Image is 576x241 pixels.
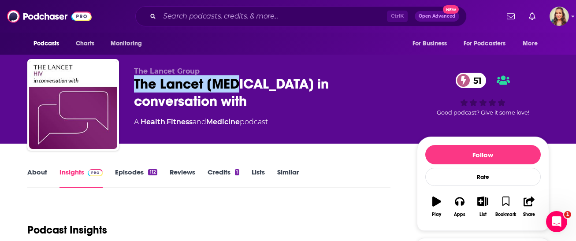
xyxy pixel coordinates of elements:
button: open menu [517,35,549,52]
button: Show profile menu [550,7,569,26]
a: About [27,168,47,188]
a: Similar [277,168,299,188]
div: Rate [425,168,541,186]
span: Monitoring [111,37,142,50]
span: For Podcasters [464,37,506,50]
div: A podcast [134,117,268,127]
span: 51 [465,73,486,88]
span: Logged in as adriana.guzman [550,7,569,26]
a: Lists [252,168,265,188]
img: Podchaser - Follow, Share and Rate Podcasts [7,8,92,25]
div: 112 [148,169,157,175]
a: Credits1 [208,168,239,188]
div: 51Good podcast? Give it some love! [417,67,549,122]
div: List [479,212,487,217]
a: 51 [456,73,486,88]
span: Podcasts [33,37,59,50]
img: The Lancet HIV in conversation with [29,61,117,149]
a: Health [141,118,165,126]
div: Share [523,212,535,217]
a: InsightsPodchaser Pro [59,168,103,188]
span: More [523,37,538,50]
button: Bookmark [494,191,517,222]
span: and [193,118,206,126]
button: open menu [406,35,458,52]
a: Reviews [170,168,195,188]
span: Charts [76,37,95,50]
button: Open AdvancedNew [415,11,459,22]
a: Medicine [206,118,240,126]
button: Share [517,191,540,222]
div: Search podcasts, credits, & more... [135,6,467,26]
input: Search podcasts, credits, & more... [160,9,387,23]
iframe: Intercom live chat [546,211,567,232]
img: User Profile [550,7,569,26]
button: Play [425,191,448,222]
span: , [165,118,167,126]
a: Episodes112 [115,168,157,188]
span: Ctrl K [387,11,408,22]
a: Show notifications dropdown [503,9,518,24]
button: List [471,191,494,222]
h1: Podcast Insights [27,223,107,237]
span: The Lancet Group [134,67,200,75]
div: Apps [454,212,465,217]
button: open menu [27,35,71,52]
div: 1 [235,169,239,175]
a: Fitness [167,118,193,126]
button: Apps [448,191,471,222]
span: 1 [564,211,571,218]
span: Open Advanced [419,14,455,19]
span: New [443,5,459,14]
img: Podchaser Pro [88,169,103,176]
span: For Business [412,37,447,50]
div: Bookmark [495,212,516,217]
button: open menu [458,35,519,52]
a: Charts [70,35,100,52]
a: Show notifications dropdown [525,9,539,24]
button: Follow [425,145,541,164]
span: Good podcast? Give it some love! [437,109,529,116]
button: open menu [104,35,153,52]
div: Play [432,212,441,217]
